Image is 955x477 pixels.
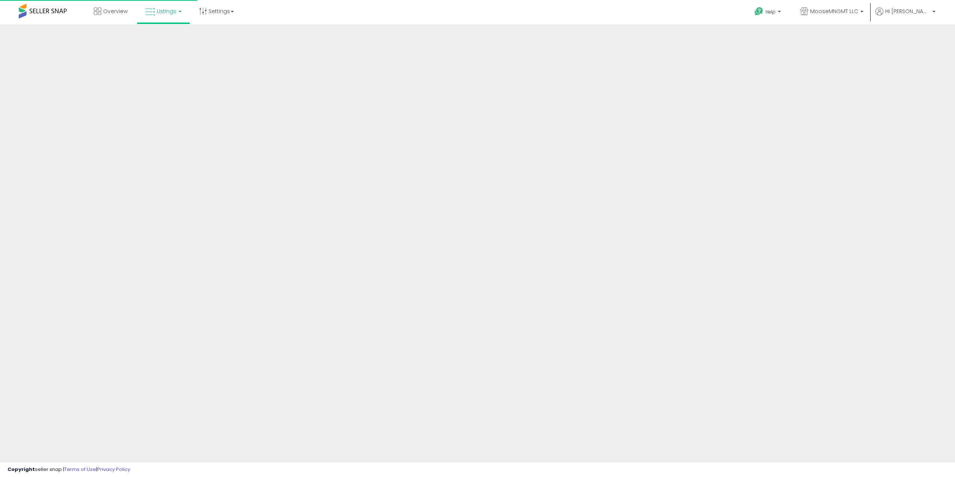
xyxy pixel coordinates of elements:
[810,8,858,15] span: MooseMNGMT LLC
[103,8,128,15] span: Overview
[754,7,764,16] i: Get Help
[157,8,176,15] span: Listings
[766,9,776,15] span: Help
[885,8,930,15] span: Hi [PERSON_NAME]
[875,8,935,24] a: Hi [PERSON_NAME]
[749,1,788,24] a: Help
